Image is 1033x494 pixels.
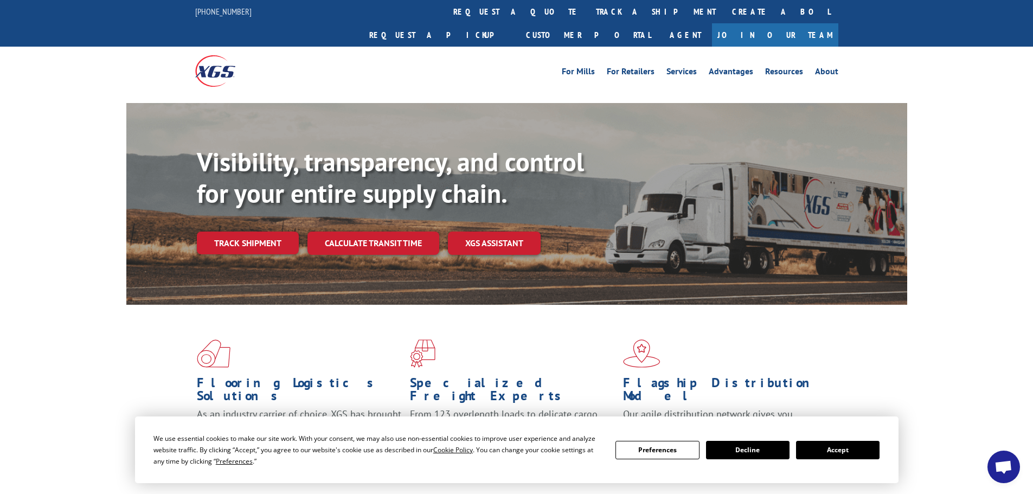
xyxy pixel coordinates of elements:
[153,433,602,467] div: We use essential cookies to make our site work. With your consent, we may also use non-essential ...
[623,339,660,368] img: xgs-icon-flagship-distribution-model-red
[361,23,518,47] a: Request a pickup
[410,408,615,456] p: From 123 overlength loads to delicate cargo, our experienced staff knows the best way to move you...
[433,445,473,454] span: Cookie Policy
[615,441,699,459] button: Preferences
[765,67,803,79] a: Resources
[410,376,615,408] h1: Specialized Freight Experts
[607,67,655,79] a: For Retailers
[448,232,541,255] a: XGS ASSISTANT
[666,67,697,79] a: Services
[659,23,712,47] a: Agent
[197,232,299,254] a: Track shipment
[623,376,828,408] h1: Flagship Distribution Model
[135,416,899,483] div: Cookie Consent Prompt
[197,145,584,210] b: Visibility, transparency, and control for your entire supply chain.
[562,67,595,79] a: For Mills
[410,339,435,368] img: xgs-icon-focused-on-flooring-red
[216,457,253,466] span: Preferences
[987,451,1020,483] a: Open chat
[815,67,838,79] a: About
[709,67,753,79] a: Advantages
[623,408,823,433] span: Our agile distribution network gives you nationwide inventory management on demand.
[197,339,230,368] img: xgs-icon-total-supply-chain-intelligence-red
[518,23,659,47] a: Customer Portal
[712,23,838,47] a: Join Our Team
[195,6,252,17] a: [PHONE_NUMBER]
[197,376,402,408] h1: Flooring Logistics Solutions
[796,441,880,459] button: Accept
[197,408,401,446] span: As an industry carrier of choice, XGS has brought innovation and dedication to flooring logistics...
[706,441,790,459] button: Decline
[307,232,439,255] a: Calculate transit time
